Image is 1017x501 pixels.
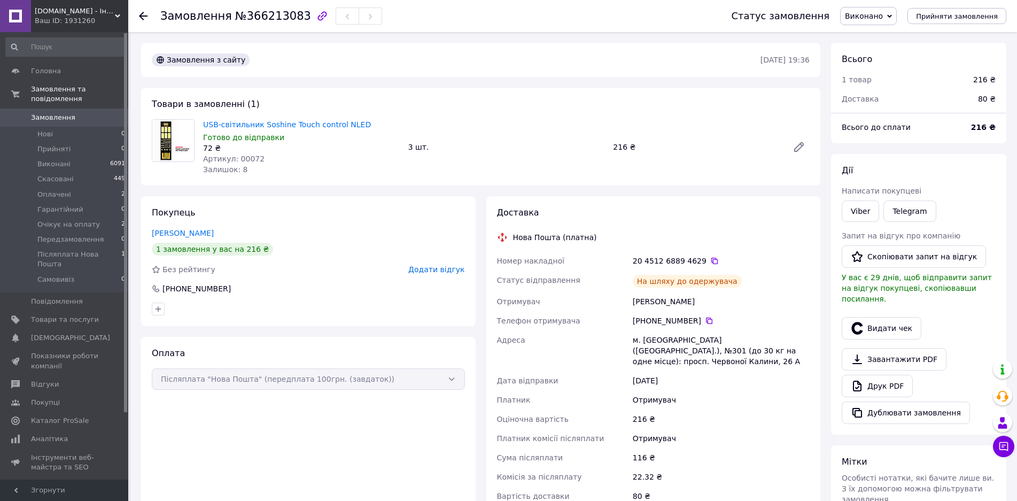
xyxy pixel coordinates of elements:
span: У вас є 29 днів, щоб відправити запит на відгук покупцеві, скопіювавши посилання. [842,273,992,303]
div: 22.32 ₴ [631,467,812,487]
span: [DEMOGRAPHIC_DATA] [31,333,110,343]
span: Повідомлення [31,297,83,306]
button: Чат з покупцем [993,436,1014,457]
span: Прийняти замовлення [916,12,998,20]
span: Адреса [497,336,525,344]
span: 0 [121,205,125,214]
div: 3 шт. [404,140,609,155]
span: Інструменти веб-майстра та SEO [31,453,99,472]
div: Ваш ID: 1931260 [35,16,128,26]
button: Видати чек [842,317,921,340]
a: Друк PDF [842,375,913,397]
span: Дії [842,165,853,175]
div: [PERSON_NAME] [631,292,812,311]
span: Запит на відгук про компанію [842,232,960,240]
button: Дублювати замовлення [842,402,970,424]
span: Каталог ProSale [31,416,89,426]
span: Телефон отримувача [497,317,580,325]
span: 2 [121,190,125,199]
span: Залишок: 8 [203,165,248,174]
span: Оплачені [37,190,71,199]
span: Комісія за післяплату [497,473,582,481]
span: 0 [121,235,125,244]
button: Скопіювати запит на відгук [842,245,986,268]
div: [DATE] [631,371,812,390]
span: Доставка [842,95,879,103]
div: 116 ₴ [631,448,812,467]
span: Сума післяплати [497,453,563,462]
span: Покупець [152,207,196,218]
div: 216 ₴ [973,74,996,85]
span: Дата відправки [497,376,558,385]
span: Відгуки [31,380,59,389]
span: Замовлення та повідомлення [31,84,128,104]
span: Нові [37,129,53,139]
span: Готово до відправки [203,133,284,142]
div: На шляху до одержувача [633,275,742,288]
span: Fonari.in.ua - Інтернет-магазин світлодіодних ліхтарів, акумуляторів зарядних пристроїв і аксесуарів [35,6,115,16]
span: Вартість доставки [497,492,570,500]
div: [PHONE_NUMBER] [161,283,232,294]
span: Отримувач [497,297,540,306]
a: Редагувати [788,136,810,158]
b: 216 ₴ [971,123,996,132]
a: Завантажити PDF [842,348,946,371]
a: Viber [842,201,879,222]
span: Передзамовлення [37,235,104,244]
span: Без рейтингу [162,265,215,274]
span: Всього до сплати [842,123,911,132]
span: Статус відправлення [497,276,580,284]
div: Замовлення з сайту [152,53,250,66]
span: 0 [121,144,125,154]
span: Оплата [152,348,185,358]
span: 0 [121,129,125,139]
span: Замовлення [160,10,232,22]
a: USB-світильник Soshine Touch control NLED [203,120,371,129]
span: Гарантійний [37,205,83,214]
div: м. [GEOGRAPHIC_DATA] ([GEOGRAPHIC_DATA].), №301 (до 30 кг на одне місце): просп. Червоної Калини,... [631,330,812,371]
div: Отримувач [631,390,812,410]
img: USB-світильник Soshine Touch control NLED [152,120,194,161]
time: [DATE] 19:36 [760,56,810,64]
span: 2 [121,220,125,229]
span: Скасовані [37,174,74,184]
span: Показники роботи компанії [31,351,99,371]
span: 1 товар [842,75,872,84]
span: Головна [31,66,61,76]
span: Артикул: 00072 [203,155,265,163]
span: Самовивіз [37,275,74,284]
div: Нова Пошта (платна) [510,232,600,243]
span: Написати покупцеві [842,187,921,195]
span: Номер накладної [497,257,565,265]
span: Післяплата Нова Пошта [37,250,121,269]
input: Пошук [5,37,126,57]
div: Статус замовлення [731,11,829,21]
span: Доставка [497,207,539,218]
div: Отримувач [631,429,812,448]
span: 449 [114,174,125,184]
div: 216 ₴ [631,410,812,429]
span: Покупці [31,398,60,407]
a: [PERSON_NAME] [152,229,214,237]
span: Замовлення [31,113,75,122]
div: 72 ₴ [203,143,400,153]
div: Повернутися назад [139,11,147,21]
span: 0 [121,275,125,284]
span: Оціночна вартість [497,415,569,423]
a: Telegram [883,201,936,222]
span: Товари в замовленні (1) [152,99,260,109]
span: Мітки [842,457,867,467]
div: 20 4512 6889 4629 [633,256,810,266]
span: Виконано [845,12,883,20]
span: 6091 [110,159,125,169]
span: Всього [842,54,872,64]
span: Очікує на оплату [37,220,100,229]
button: Прийняти замовлення [907,8,1006,24]
div: 80 ₴ [972,87,1002,111]
span: Прийняті [37,144,71,154]
span: Товари та послуги [31,315,99,325]
span: №366213083 [235,10,311,22]
div: [PHONE_NUMBER] [633,315,810,326]
span: Виконані [37,159,71,169]
div: 216 ₴ [609,140,784,155]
